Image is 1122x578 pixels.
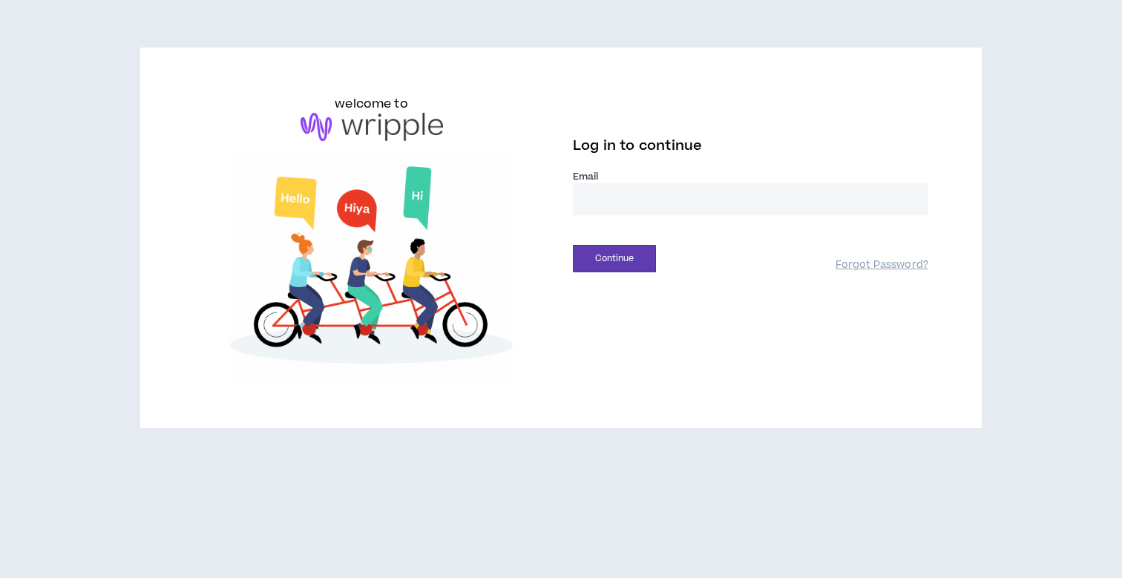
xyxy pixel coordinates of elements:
[335,95,408,113] h6: welcome to
[301,113,443,141] img: logo-brand.png
[573,137,702,155] span: Log in to continue
[573,170,928,183] label: Email
[194,156,549,381] img: Welcome to Wripple
[836,258,928,272] a: Forgot Password?
[573,245,656,272] button: Continue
